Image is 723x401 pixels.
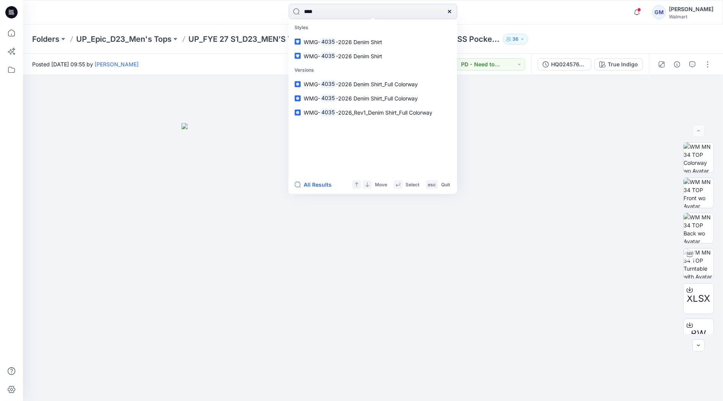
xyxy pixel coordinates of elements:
img: WM MN 34 TOP Colorway wo Avatar [684,143,713,173]
div: HQ024576_WMM-3792-2026-SS Pocket Polo_Full Colorway [551,60,586,69]
mark: 4035 [320,108,336,117]
button: Details [671,58,683,71]
p: esc [428,181,436,189]
p: Styles [290,21,455,35]
span: XLSX [687,292,710,306]
a: WMG-4035-2026 Denim Shirt_Full Colorway [290,77,455,91]
div: GM [652,5,666,19]
p: Select [406,181,419,189]
mark: 4035 [320,51,336,60]
a: WMG-4035-2026 Denim Shirt_Full Colorway [290,91,455,105]
a: UP_FYE 27 S1_D23_MEN’S TOPS EPIC [188,34,327,44]
span: -2026 Denim Shirt_Full Colorway [336,81,418,87]
mark: 4035 [320,94,336,103]
p: Versions [290,63,455,77]
span: WMG- [304,53,320,59]
span: -2026 Denim Shirt_Full Colorway [336,95,418,102]
span: Posted [DATE] 09:55 by [32,60,139,68]
button: True Indigo [594,58,643,71]
img: WM MN 34 TOP Turntable with Avatar [684,248,713,278]
span: WMG- [304,95,320,102]
span: -2026 Denim Shirt [336,53,382,59]
button: 36 [503,34,528,44]
a: Folders [32,34,59,44]
span: BW [691,327,706,341]
mark: 4035 [320,37,336,46]
span: WMG- [304,109,320,116]
a: WMG-4035-2026 Denim Shirt [290,49,455,63]
p: Move [375,181,387,189]
mark: 4035 [320,80,336,89]
a: UP_Epic_D23_Men's Tops [76,34,172,44]
div: Walmart [669,14,713,20]
p: 36 [512,35,519,43]
a: WMG-4035-2026_Rev1_Denim Shirt_Full Colorway [290,105,455,120]
a: WMG-4035-2026 Denim Shirt [290,35,455,49]
button: HQ024576_WMM-3792-2026-SS Pocket Polo_Full Colorway [538,58,591,71]
span: -2026_Rev1_Denim Shirt_Full Colorway [336,109,432,116]
span: WMG- [304,38,320,45]
div: True Indigo [608,60,638,69]
span: WMG- [304,81,320,87]
a: [PERSON_NAME] [95,61,139,67]
p: Quit [441,181,450,189]
div: [PERSON_NAME] [669,5,713,14]
span: -2026 Denim Shirt [336,38,382,45]
button: All Results [294,180,337,189]
img: eyJhbGciOiJIUzI1NiIsImtpZCI6IjAiLCJzbHQiOiJzZXMiLCJ0eXAiOiJKV1QifQ.eyJkYXRhIjp7InR5cGUiOiJzdG9yYW... [182,123,564,401]
img: WM MN 34 TOP Back wo Avatar [684,213,713,243]
img: WM MN 34 TOP Front wo Avatar [684,178,713,208]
